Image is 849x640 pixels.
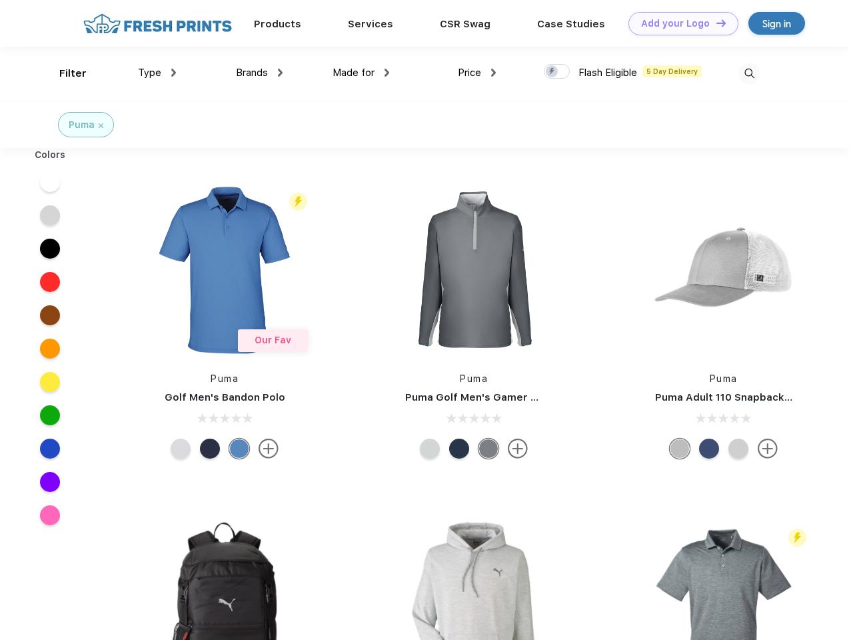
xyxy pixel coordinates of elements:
[171,69,176,77] img: dropdown.png
[171,439,191,459] div: High Rise
[25,148,76,162] div: Colors
[478,439,498,459] div: Quiet Shade
[508,439,528,459] img: more.svg
[642,65,702,77] span: 5 Day Delivery
[449,439,469,459] div: Navy Blazer
[420,439,440,459] div: High Rise
[728,439,748,459] div: Quarry Brt Whit
[211,373,239,384] a: Puma
[738,63,760,85] img: desktop_search.svg
[578,67,637,79] span: Flash Eligible
[99,123,103,128] img: filter_cancel.svg
[458,67,481,79] span: Price
[716,19,726,27] img: DT
[460,373,488,384] a: Puma
[758,439,778,459] img: more.svg
[491,69,496,77] img: dropdown.png
[259,439,279,459] img: more.svg
[333,67,375,79] span: Made for
[278,69,283,77] img: dropdown.png
[405,391,616,403] a: Puma Golf Men's Gamer Golf Quarter-Zip
[138,67,161,79] span: Type
[710,373,738,384] a: Puma
[59,66,87,81] div: Filter
[289,193,307,211] img: flash_active_toggle.svg
[762,16,791,31] div: Sign in
[229,439,249,459] div: Lake Blue
[255,335,291,345] span: Our Fav
[348,18,393,30] a: Services
[200,439,220,459] div: Navy Blazer
[748,12,805,35] a: Sign in
[236,67,268,79] span: Brands
[136,181,313,359] img: func=resize&h=266
[699,439,719,459] div: Peacoat Qut Shd
[165,391,285,403] a: Golf Men's Bandon Polo
[440,18,490,30] a: CSR Swag
[254,18,301,30] a: Products
[641,18,710,29] div: Add your Logo
[79,12,236,35] img: fo%20logo%202.webp
[788,529,806,547] img: flash_active_toggle.svg
[670,439,690,459] div: Quarry with Brt Whit
[635,181,812,359] img: func=resize&h=266
[385,69,389,77] img: dropdown.png
[69,118,95,132] div: Puma
[385,181,562,359] img: func=resize&h=266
